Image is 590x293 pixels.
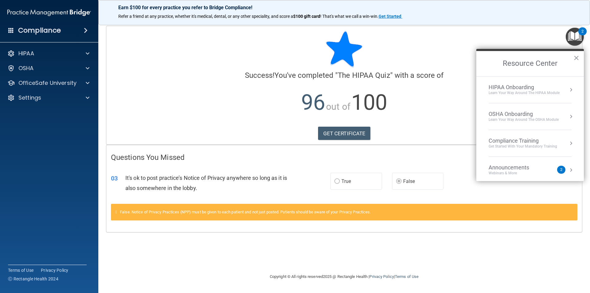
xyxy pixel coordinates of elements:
a: OfficeSafe University [7,79,89,87]
span: 100 [351,90,387,115]
h4: Compliance [18,26,61,35]
span: out of [326,101,350,112]
strong: Get Started [379,14,401,19]
div: HIPAA Onboarding [489,84,560,91]
span: The HIPAA Quiz [338,71,390,80]
img: blue-star-rounded.9d042014.png [326,31,363,68]
span: It's ok to post practice’s Notice of Privacy anywhere so long as it is also somewhere in the lobby. [125,175,287,191]
div: Get Started with your mandatory training [489,144,557,149]
div: OSHA Onboarding [489,111,559,117]
a: OSHA [7,65,89,72]
img: PMB logo [7,6,91,19]
h4: Questions You Missed [111,153,577,161]
div: Copyright © All rights reserved 2025 @ Rectangle Health | | [232,267,456,287]
a: Get Started [379,14,402,19]
span: False. Notice of Privacy Practices (NPP) must be given to each patient and not just posted. Patie... [120,210,371,214]
span: Ⓒ Rectangle Health 2024 [8,276,58,282]
span: Refer a friend at any practice, whether it's medical, dental, or any other speciality, and score a [118,14,293,19]
p: Settings [18,94,41,101]
a: Privacy Policy [369,274,394,279]
button: Close [573,53,579,63]
p: HIPAA [18,50,34,57]
a: GET CERTIFICATE [318,127,371,140]
span: Success! [245,71,275,80]
div: Announcements [489,164,541,171]
h4: You've completed " " with a score of [111,71,577,79]
h2: Resource Center [476,51,584,76]
input: False [396,179,402,184]
a: HIPAA [7,50,89,57]
a: Settings [7,94,89,101]
span: False [403,178,415,184]
input: True [334,179,340,184]
span: True [341,178,351,184]
div: Learn Your Way around the HIPAA module [489,90,560,96]
p: Earn $100 for every practice you refer to Bridge Compliance! [118,5,570,10]
button: Open Resource Center, 2 new notifications [566,28,584,46]
div: Learn your way around the OSHA module [489,117,559,122]
div: 2 [581,31,584,39]
span: ! That's what we call a win-win. [320,14,379,19]
div: Compliance Training [489,137,557,144]
div: Webinars & More [489,171,541,176]
div: Resource Center [476,49,584,181]
a: Privacy Policy [41,267,69,273]
span: 96 [301,90,325,115]
a: Terms of Use [8,267,33,273]
strong: $100 gift card [293,14,320,19]
a: Terms of Use [395,274,419,279]
p: OSHA [18,65,34,72]
p: OfficeSafe University [18,79,77,87]
span: 03 [111,175,118,182]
